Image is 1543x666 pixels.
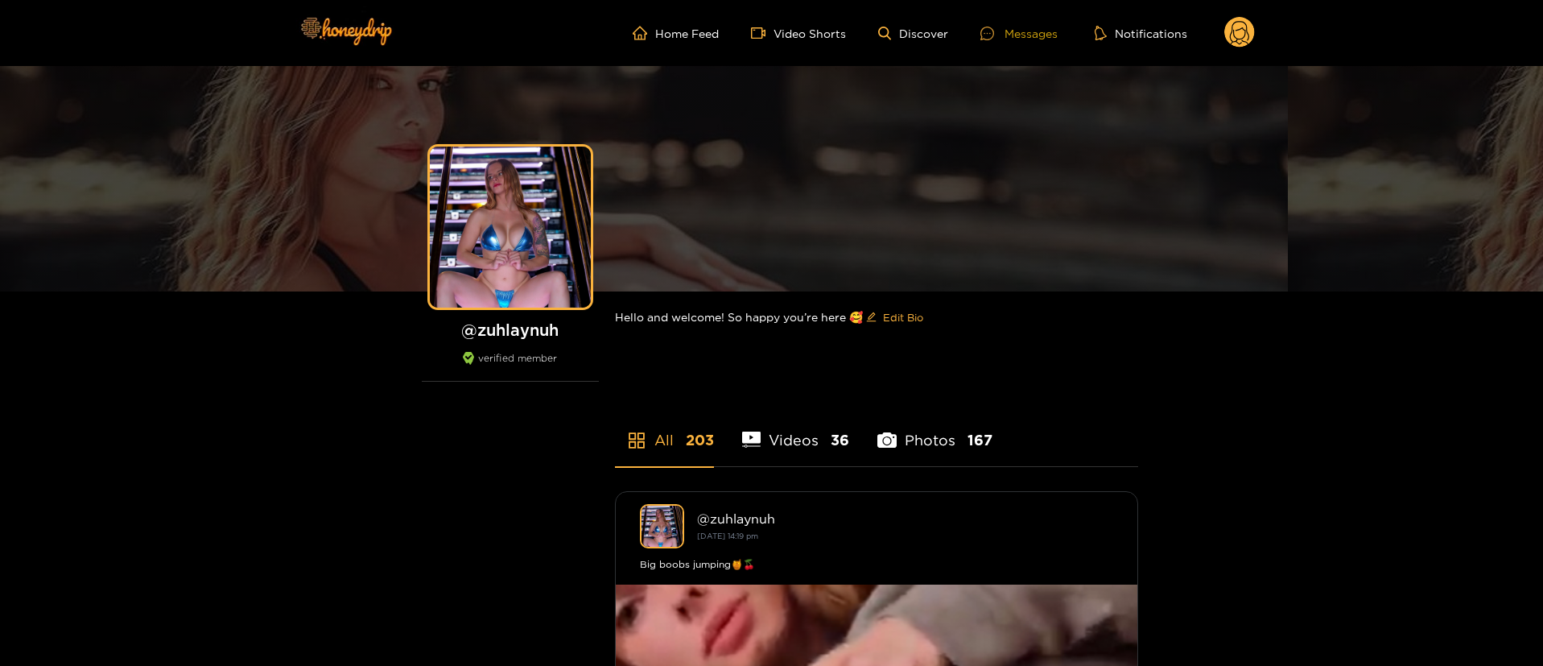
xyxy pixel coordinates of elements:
span: video-camera [751,26,774,40]
li: Photos [877,394,992,466]
a: Home Feed [633,26,719,40]
li: Videos [742,394,850,466]
a: Discover [878,27,948,40]
h1: @ zuhlaynuh [422,320,599,340]
img: zuhlaynuh [640,504,684,548]
button: Notifications [1090,25,1192,41]
div: verified member [422,352,599,382]
small: [DATE] 14:19 pm [697,532,758,540]
div: Messages [980,24,1058,43]
div: @ zuhlaynuh [697,511,1113,526]
span: edit [866,312,877,324]
button: editEdit Bio [863,304,926,330]
div: Hello and welcome! So happy you’re here 🥰 [615,292,1138,343]
span: appstore [627,431,646,450]
li: All [615,394,714,466]
span: 36 [831,430,849,450]
a: Video Shorts [751,26,846,40]
span: 167 [967,430,992,450]
span: Edit Bio [883,309,923,325]
div: Big boobs jumping🍯🍒 [640,556,1113,573]
span: 203 [686,430,714,450]
span: home [633,26,655,40]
